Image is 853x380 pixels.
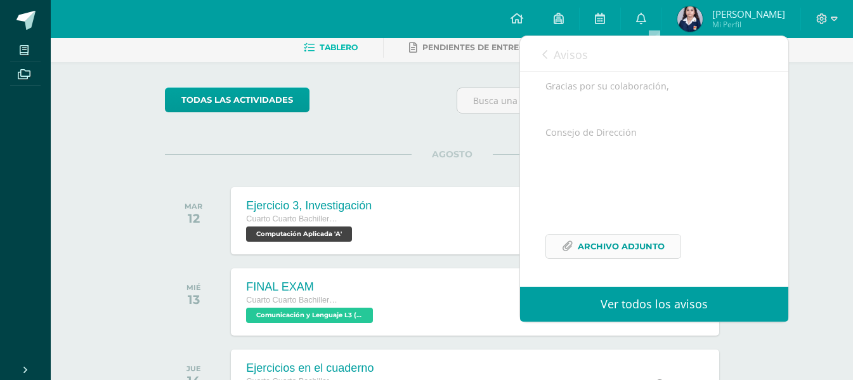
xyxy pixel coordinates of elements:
div: 12 [185,211,202,226]
span: Avisos [554,47,588,62]
div: Ejercicio 3, Investigación [246,199,372,213]
a: Ver todos los avisos [520,287,788,322]
a: Tablero [304,37,358,58]
span: AGOSTO [412,148,493,160]
span: Computación Aplicada 'A' [246,226,352,242]
a: Archivo Adjunto [545,234,681,259]
span: Pendientes de entrega [422,43,531,52]
div: MIÉ [186,283,201,292]
span: Archivo Adjunto [578,235,665,258]
span: [PERSON_NAME] [712,8,785,20]
span: Cuarto Cuarto Bachillerato en Ciencias y Letras con Orientación en Computación [246,214,341,223]
div: JUE [186,364,201,373]
div: Ejercicios en el cuaderno [246,362,374,375]
span: Tablero [320,43,358,52]
div: FINAL EXAM [246,280,376,294]
span: Mi Perfil [712,19,785,30]
input: Busca una actividad próxima aquí... [457,88,738,113]
a: todas las Actividades [165,88,309,112]
div: MAR [185,202,202,211]
div: 13 [186,292,201,307]
a: Pendientes de entrega [409,37,531,58]
span: Cuarto Cuarto Bachillerato en Ciencias y Letras con Orientación en Computación [246,296,341,305]
img: d33efc8cf7cf511f6d2af0d719288a17.png [677,6,703,32]
span: Comunicación y Lenguaje L3 (Inglés Técnico) 4 'A' [246,308,373,323]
